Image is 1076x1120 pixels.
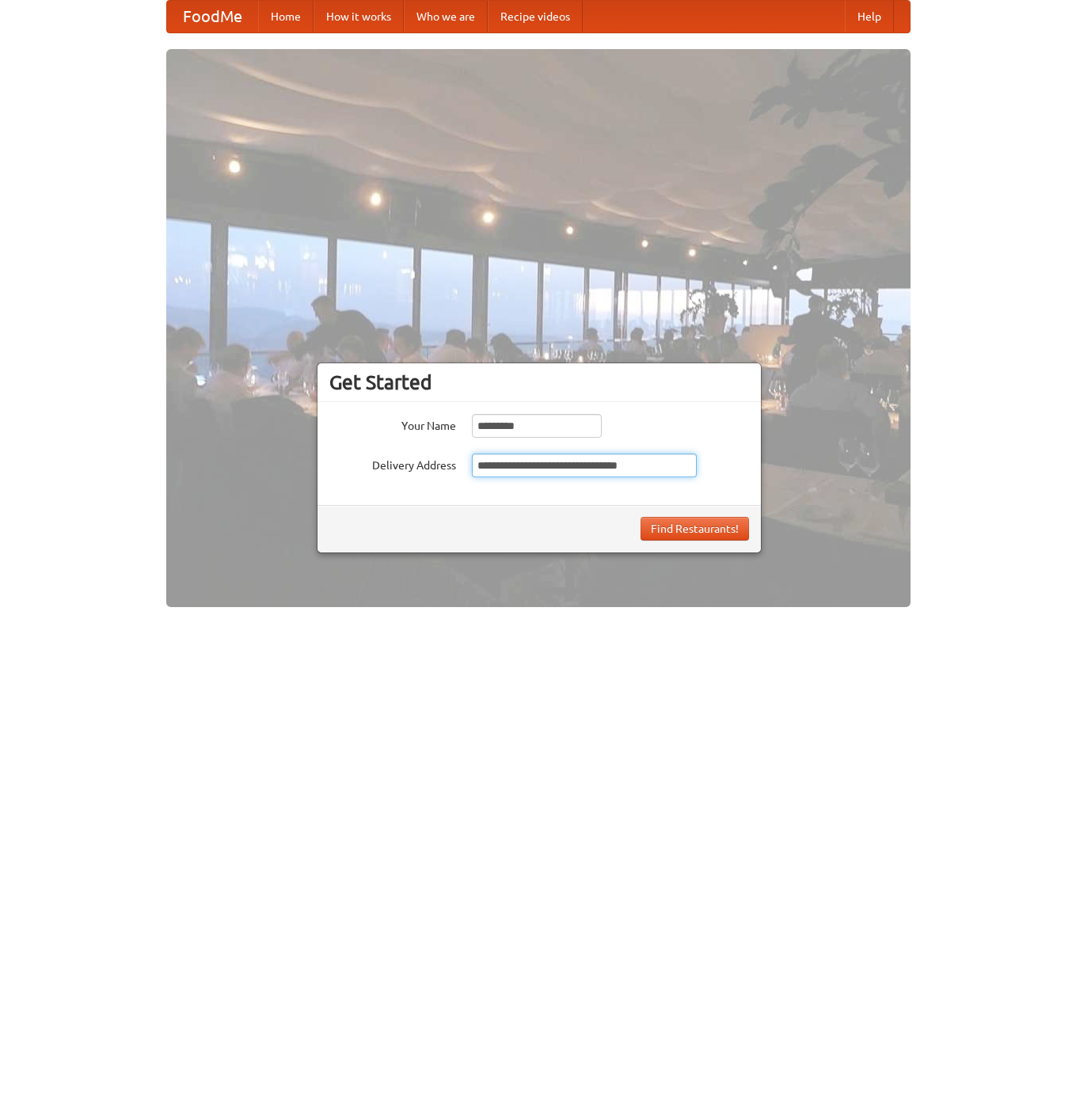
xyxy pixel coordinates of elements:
a: FoodMe [167,1,258,32]
a: Help [845,1,894,32]
label: Your Name [329,414,456,434]
a: Home [258,1,314,32]
a: Who we are [404,1,488,32]
button: Find Restaurants! [641,517,749,541]
h3: Get Started [329,370,749,394]
label: Delivery Address [329,454,456,473]
a: Recipe videos [488,1,583,32]
a: How it works [314,1,404,32]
